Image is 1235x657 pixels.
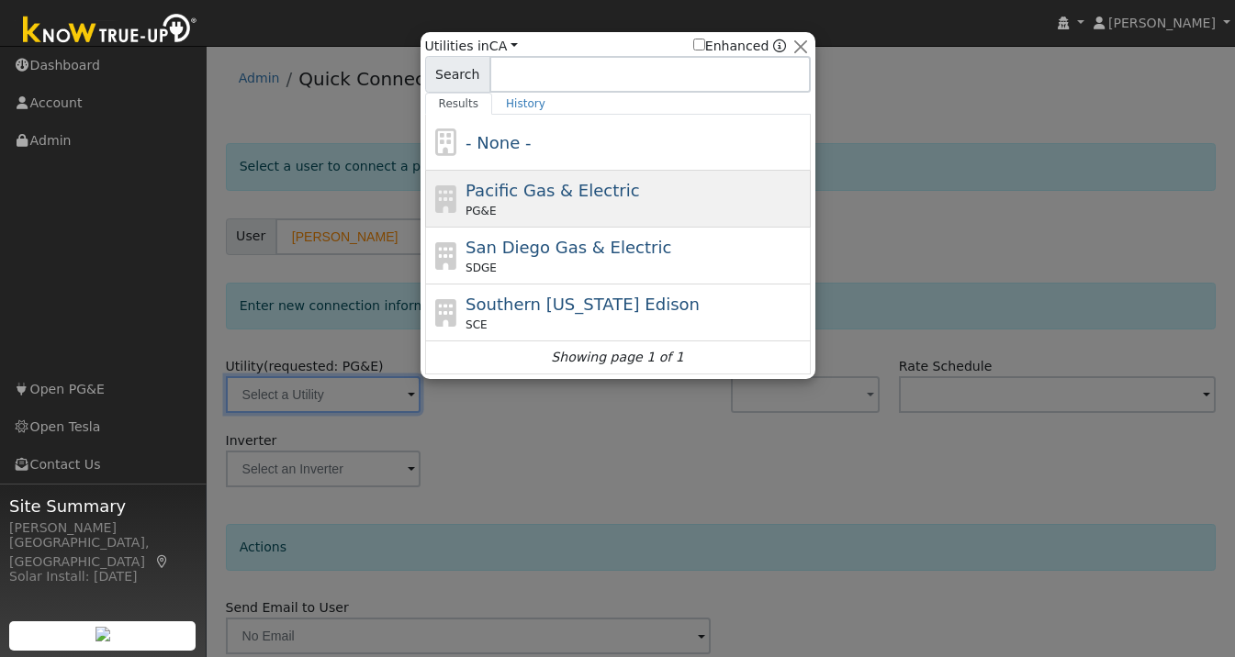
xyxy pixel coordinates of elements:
[9,533,196,572] div: [GEOGRAPHIC_DATA], [GEOGRAPHIC_DATA]
[466,317,488,333] span: SCE
[773,39,786,53] a: Enhanced Providers
[466,260,497,276] span: SDGE
[154,554,171,569] a: Map
[489,39,518,53] a: CA
[492,93,559,115] a: History
[9,518,196,538] div: [PERSON_NAME]
[14,10,207,51] img: Know True-Up
[466,181,639,200] span: Pacific Gas & Electric
[466,203,496,219] span: PG&E
[693,39,705,50] input: Enhanced
[425,37,518,56] span: Utilities in
[466,133,531,152] span: - None -
[1108,16,1216,30] span: [PERSON_NAME]
[425,56,490,93] span: Search
[425,93,493,115] a: Results
[9,567,196,586] div: Solar Install: [DATE]
[9,494,196,518] span: Site Summary
[551,348,683,367] i: Showing page 1 of 1
[466,295,700,314] span: Southern [US_STATE] Edison
[95,627,110,641] img: retrieve
[693,37,787,56] span: Show enhanced providers
[466,238,671,257] span: San Diego Gas & Electric
[693,37,769,56] label: Enhanced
